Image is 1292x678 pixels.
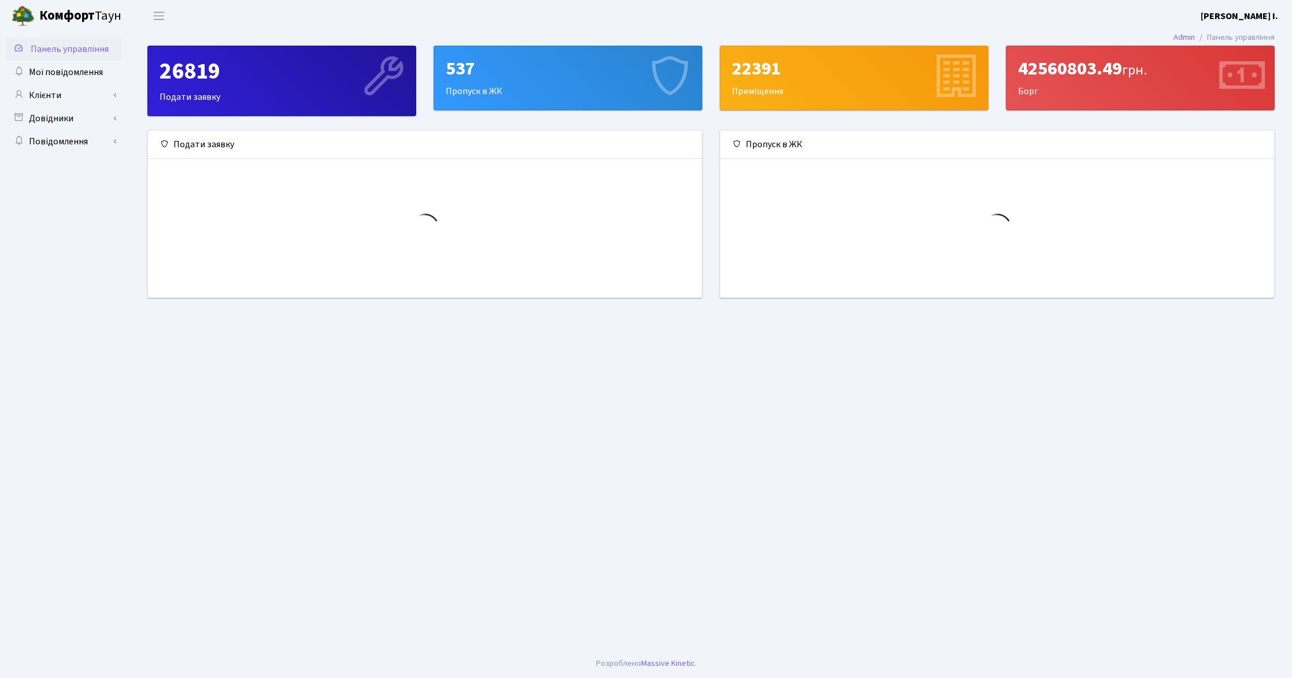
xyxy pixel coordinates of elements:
[1156,25,1292,50] nav: breadcrumb
[12,5,35,28] img: logo.png
[1201,9,1278,23] a: [PERSON_NAME] І.
[596,657,697,670] div: Розроблено .
[1122,60,1147,80] span: грн.
[6,107,121,130] a: Довідники
[720,131,1274,159] div: Пропуск в ЖК
[160,58,404,85] div: 26819
[1173,31,1195,43] a: Admin
[1006,46,1274,110] div: Борг
[148,46,416,116] div: Подати заявку
[732,58,976,80] div: 22391
[29,66,103,79] span: Мої повідомлення
[6,38,121,61] a: Панель управління
[39,6,95,25] b: Комфорт
[145,6,173,25] button: Переключити навігацію
[434,46,702,110] a: 537Пропуск в ЖК
[446,58,690,80] div: 537
[720,46,989,110] a: 22391Приміщення
[1195,31,1275,44] li: Панель управління
[6,84,121,107] a: Клієнти
[39,6,121,26] span: Таун
[1018,58,1263,80] div: 42560803.49
[6,130,121,153] a: Повідомлення
[31,43,109,55] span: Панель управління
[1201,10,1278,23] b: [PERSON_NAME] І.
[148,131,702,159] div: Подати заявку
[641,657,695,669] a: Massive Kinetic
[434,46,702,110] div: Пропуск в ЖК
[6,61,121,84] a: Мої повідомлення
[147,46,416,116] a: 26819Подати заявку
[720,46,988,110] div: Приміщення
